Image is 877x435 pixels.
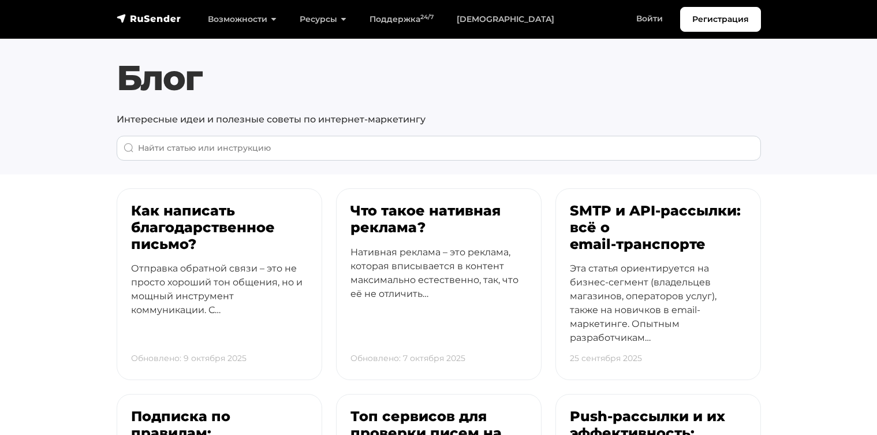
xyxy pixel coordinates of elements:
[420,13,434,21] sup: 24/7
[350,246,527,322] p: Нативная реклама – это реклама, которая вписывается в контент максимально естественно, так, что е...
[350,347,465,370] p: Обновлено: 7 октября 2025
[358,8,445,31] a: Поддержка24/7
[570,203,747,252] h3: SMTP и API-рассылки: всё о email‑транспорте
[570,262,747,366] p: Эта статья ориентируется на бизнес-сегмент (владельцев магазинов, операторов услуг), также на нов...
[196,8,288,31] a: Возможности
[445,8,566,31] a: [DEMOGRAPHIC_DATA]
[117,113,761,127] p: Интересные идеи и полезные советы по интернет-маркетингу
[117,13,181,24] img: RuSender
[555,188,761,380] a: SMTP и API-рассылки: всё о email‑транспорте Эта статья ориентируется на бизнес-сегмент (владельце...
[131,262,308,338] p: Отправка обратной связи – это не просто хороший тон общения, но и мощный инструмент коммуникации. С…
[570,347,642,370] p: 25 сентября 2025
[117,57,761,99] h1: Блог
[131,203,308,252] h3: Как написать благодарственное письмо?
[625,7,674,31] a: Войти
[131,347,247,370] p: Обновлено: 9 октября 2025
[117,136,761,161] input: When autocomplete results are available use up and down arrows to review and enter to go to the d...
[124,143,134,153] img: Поиск
[680,7,761,32] a: Регистрация
[336,188,542,380] a: Что такое нативная реклама? Нативная реклама – это реклама, которая вписывается в контент максима...
[350,203,527,236] h3: Что такое нативная реклама?
[288,8,358,31] a: Ресурсы
[117,188,322,380] a: Как написать благодарственное письмо? Отправка обратной связи – это не просто хороший тон общения...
